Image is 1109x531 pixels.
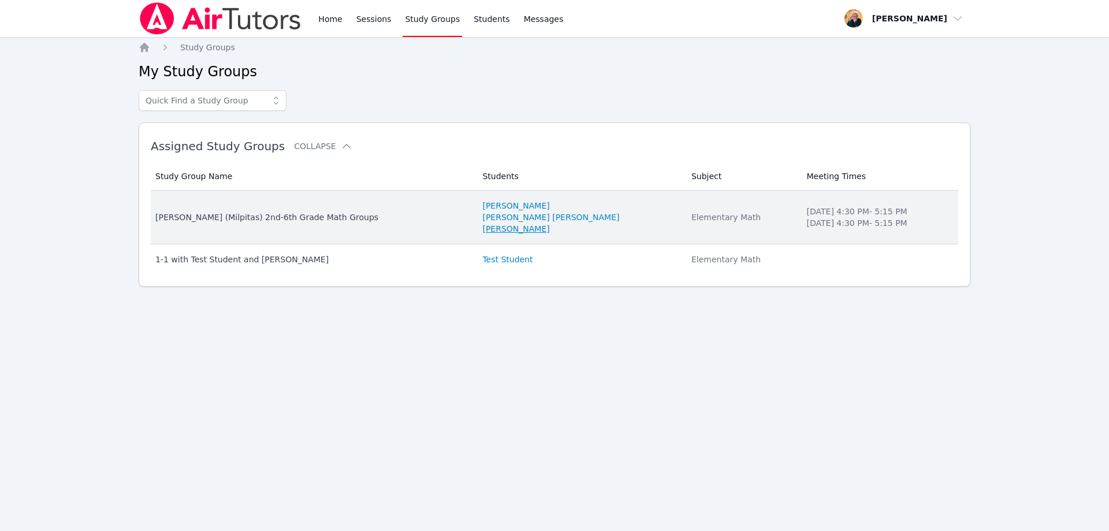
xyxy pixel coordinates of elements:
[294,140,352,152] button: Collapse
[684,162,800,191] th: Subject
[180,43,235,52] span: Study Groups
[139,90,286,111] input: Quick Find a Study Group
[482,200,549,211] a: [PERSON_NAME]
[155,211,468,223] div: [PERSON_NAME] (Milpitas) 2nd-6th Grade Math Groups
[151,244,958,274] tr: 1-1 with Test Student and [PERSON_NAME]Test StudentElementary Math
[807,217,952,229] li: [DATE] 4:30 PM - 5:15 PM
[807,206,952,217] li: [DATE] 4:30 PM - 5:15 PM
[139,62,970,81] h2: My Study Groups
[691,254,793,265] div: Elementary Math
[155,254,468,265] div: 1-1 with Test Student and [PERSON_NAME]
[800,162,959,191] th: Meeting Times
[524,13,564,25] span: Messages
[482,223,549,235] a: [PERSON_NAME]
[691,211,793,223] div: Elementary Math
[475,162,684,191] th: Students
[139,42,970,53] nav: Breadcrumb
[151,191,958,244] tr: [PERSON_NAME] (Milpitas) 2nd-6th Grade Math Groups[PERSON_NAME][PERSON_NAME] [PERSON_NAME][PERSON...
[151,139,285,153] span: Assigned Study Groups
[482,211,619,223] a: [PERSON_NAME] [PERSON_NAME]
[482,254,533,265] a: Test Student
[139,2,302,35] img: Air Tutors
[180,42,235,53] a: Study Groups
[151,162,475,191] th: Study Group Name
